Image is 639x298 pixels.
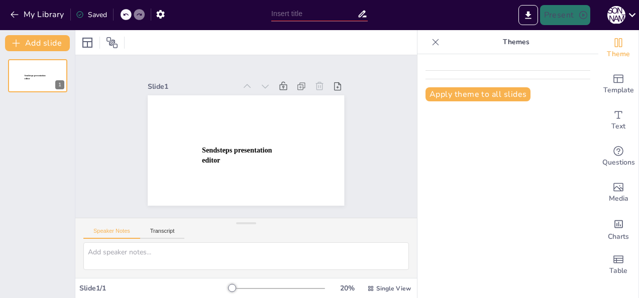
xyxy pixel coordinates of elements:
div: [PERSON_NAME] [607,6,625,24]
span: Position [106,37,118,49]
div: Saved [76,10,107,20]
span: Text [611,121,625,132]
div: 1 [8,59,67,92]
div: 20 % [335,283,359,293]
span: Sendsteps presentation editor [202,146,272,165]
div: Add a table [598,247,638,283]
span: Sendsteps presentation editor [25,75,46,80]
button: Present [540,5,590,25]
div: Slide 1 [148,82,236,91]
div: 1 [55,80,64,89]
span: Charts [608,231,629,242]
span: Template [603,85,634,96]
span: Media [609,193,628,204]
button: Export to PowerPoint [518,5,538,25]
div: Change the overall theme [598,30,638,66]
button: Apply theme to all slides [425,87,530,101]
p: Themes [444,30,588,54]
span: Single View [376,284,411,292]
span: Theme [607,49,630,60]
div: Add text boxes [598,102,638,138]
span: Table [609,265,627,276]
span: Questions [602,157,635,168]
div: Add ready made slides [598,66,638,102]
button: Transcript [140,228,185,239]
input: Insert title [271,7,357,21]
div: Layout [79,35,95,51]
button: [PERSON_NAME] [607,5,625,25]
button: Speaker Notes [83,228,140,239]
div: Add images, graphics, shapes or video [598,175,638,211]
div: Get real-time input from your audience [598,138,638,175]
button: My Library [8,7,68,23]
button: Add slide [5,35,70,51]
div: Slide 1 / 1 [79,283,229,293]
div: Add charts and graphs [598,211,638,247]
